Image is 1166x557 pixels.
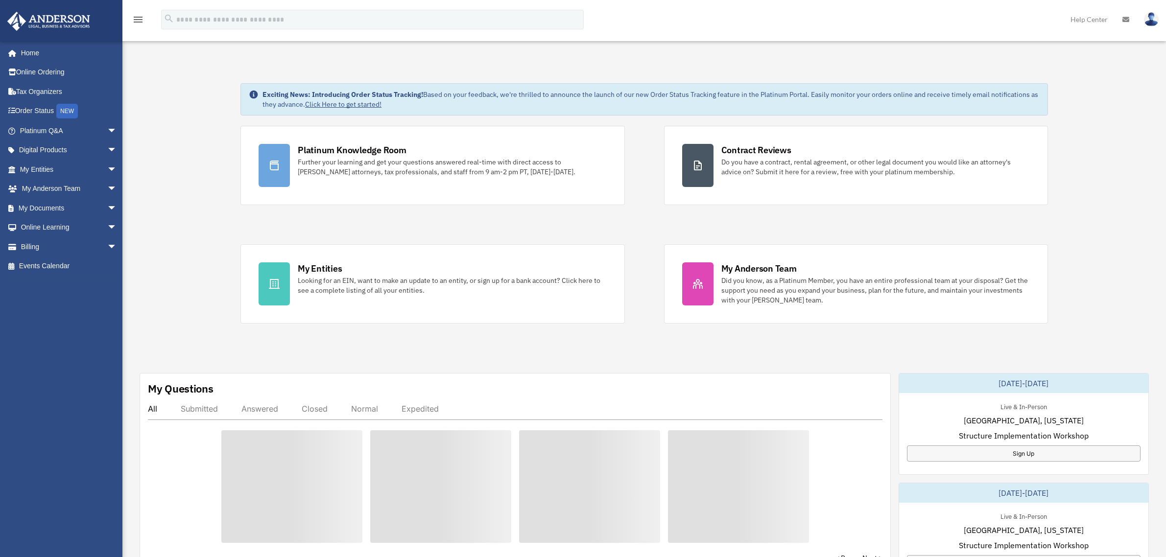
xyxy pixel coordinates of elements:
[7,43,127,63] a: Home
[164,13,174,24] i: search
[107,160,127,180] span: arrow_drop_down
[107,218,127,238] span: arrow_drop_down
[302,404,328,414] div: Closed
[664,244,1048,324] a: My Anderson Team Did you know, as a Platinum Member, you have an entire professional team at your...
[664,126,1048,205] a: Contract Reviews Do you have a contract, rental agreement, or other legal document you would like...
[959,430,1089,441] span: Structure Implementation Workshop
[899,373,1148,393] div: [DATE]-[DATE]
[148,381,214,396] div: My Questions
[298,262,342,275] div: My Entities
[107,179,127,199] span: arrow_drop_down
[7,101,132,121] a: Order StatusNEW
[7,63,132,82] a: Online Ordering
[107,121,127,141] span: arrow_drop_down
[993,401,1055,411] div: Live & In-Person
[1144,12,1159,26] img: User Pic
[241,404,278,414] div: Answered
[402,404,439,414] div: Expedited
[7,82,132,101] a: Tax Organizers
[262,90,1040,109] div: Based on your feedback, we're thrilled to announce the launch of our new Order Status Tracking fe...
[262,90,423,99] strong: Exciting News: Introducing Order Status Tracking!
[298,144,406,156] div: Platinum Knowledge Room
[107,140,127,161] span: arrow_drop_down
[7,121,132,140] a: Platinum Q&Aarrow_drop_down
[240,244,624,324] a: My Entities Looking for an EIN, want to make an update to an entity, or sign up for a bank accoun...
[964,415,1084,426] span: [GEOGRAPHIC_DATA], [US_STATE]
[7,256,132,276] a: Events Calendar
[7,160,132,179] a: My Entitiesarrow_drop_down
[56,104,78,118] div: NEW
[721,276,1030,305] div: Did you know, as a Platinum Member, you have an entire professional team at your disposal? Get th...
[964,524,1084,536] span: [GEOGRAPHIC_DATA], [US_STATE]
[132,14,144,25] i: menu
[959,539,1089,551] span: Structure Implementation Workshop
[132,17,144,25] a: menu
[107,198,127,218] span: arrow_drop_down
[351,404,378,414] div: Normal
[7,218,132,237] a: Online Learningarrow_drop_down
[107,237,127,257] span: arrow_drop_down
[298,157,606,177] div: Further your learning and get your questions answered real-time with direct access to [PERSON_NAM...
[721,157,1030,177] div: Do you have a contract, rental agreement, or other legal document you would like an attorney's ad...
[298,276,606,295] div: Looking for an EIN, want to make an update to an entity, or sign up for a bank account? Click her...
[721,262,797,275] div: My Anderson Team
[305,100,381,109] a: Click Here to get started!
[7,237,132,256] a: Billingarrow_drop_down
[721,144,791,156] div: Contract Reviews
[4,12,93,31] img: Anderson Advisors Platinum Portal
[899,483,1148,503] div: [DATE]-[DATE]
[181,404,218,414] div: Submitted
[907,445,1141,462] a: Sign Up
[240,126,624,205] a: Platinum Knowledge Room Further your learning and get your questions answered real-time with dire...
[148,404,157,414] div: All
[993,511,1055,521] div: Live & In-Person
[7,198,132,218] a: My Documentsarrow_drop_down
[7,179,132,199] a: My Anderson Teamarrow_drop_down
[7,140,132,160] a: Digital Productsarrow_drop_down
